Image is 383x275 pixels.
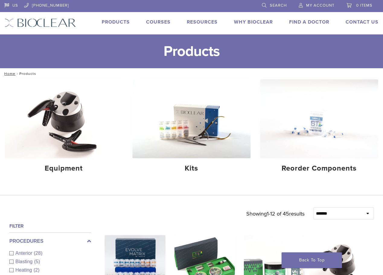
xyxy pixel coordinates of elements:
[9,238,91,245] label: Procedures
[146,19,171,25] a: Courses
[2,72,15,76] a: Home
[15,267,34,273] span: Heating
[9,222,91,230] h4: Filter
[356,3,372,8] span: 0 items
[260,79,378,178] a: Reorder Components
[15,72,19,75] span: /
[15,251,34,256] span: Anterior
[132,79,251,178] a: Kits
[187,19,218,25] a: Resources
[270,3,287,8] span: Search
[137,163,246,174] h4: Kits
[246,207,305,220] p: Showing results
[15,259,34,264] span: Blasting
[34,259,40,264] span: (5)
[234,19,273,25] a: Why Bioclear
[265,163,373,174] h4: Reorder Components
[10,163,118,174] h4: Equipment
[306,3,334,8] span: My Account
[102,19,130,25] a: Products
[267,210,289,217] span: 1-12 of 45
[5,18,76,27] img: Bioclear
[5,79,123,178] a: Equipment
[282,252,342,268] a: Back To Top
[289,19,329,25] a: Find A Doctor
[260,79,378,158] img: Reorder Components
[34,251,42,256] span: (28)
[34,267,40,273] span: (2)
[346,19,378,25] a: Contact Us
[5,79,123,158] img: Equipment
[132,79,251,158] img: Kits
